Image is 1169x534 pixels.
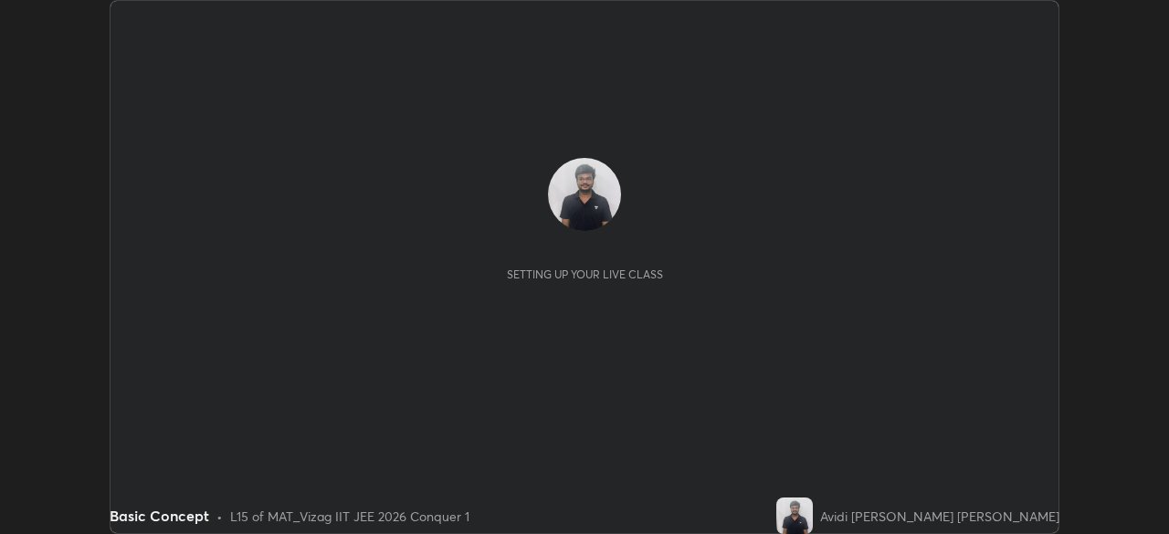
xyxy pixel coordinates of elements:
div: L15 of MAT_Vizag IIT JEE 2026 Conquer 1 [230,507,469,526]
div: • [216,507,223,526]
img: fdab62d5ebe0400b85cf6e9720f7db06.jpg [776,497,813,534]
div: Setting up your live class [507,267,663,281]
div: Basic Concept [110,505,209,527]
div: Avidi [PERSON_NAME] [PERSON_NAME] [820,507,1059,526]
img: fdab62d5ebe0400b85cf6e9720f7db06.jpg [548,158,621,231]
